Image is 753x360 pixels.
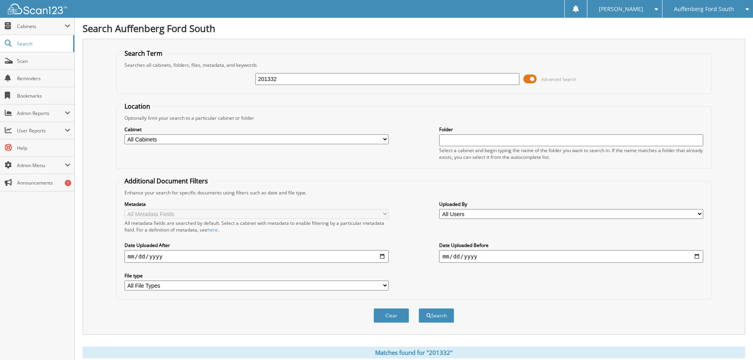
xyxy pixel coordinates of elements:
[419,308,454,323] button: Search
[121,102,154,111] legend: Location
[541,76,576,82] span: Advanced Search
[439,126,703,133] label: Folder
[374,308,409,323] button: Clear
[125,250,389,263] input: start
[125,272,389,279] label: File type
[439,242,703,249] label: Date Uploaded Before
[674,7,734,11] span: Auffenberg Ford South
[208,226,218,233] a: here
[83,347,745,358] div: Matches found for "201332"
[17,127,65,134] span: User Reports
[439,201,703,207] label: Uploaded By
[125,242,389,249] label: Date Uploaded After
[17,179,70,186] span: Announcements
[17,110,65,117] span: Admin Reports
[121,177,212,185] legend: Additional Document Filters
[439,147,703,160] div: Select a cabinet and begin typing the name of the folder you want to search in. If the name match...
[8,4,67,14] img: scan123-logo-white.svg
[125,126,389,133] label: Cabinet
[17,162,65,169] span: Admin Menu
[17,92,70,99] span: Bookmarks
[121,62,707,68] div: Searches all cabinets, folders, files, metadata, and keywords
[125,201,389,207] label: Metadata
[17,145,70,151] span: Help
[599,7,643,11] span: [PERSON_NAME]
[17,40,69,47] span: Search
[121,115,707,121] div: Optionally limit your search to a particular cabinet or folder
[439,250,703,263] input: end
[121,189,707,196] div: Enhance your search for specific documents using filters such as date and file type.
[17,75,70,82] span: Reminders
[65,180,71,186] div: 7
[121,49,166,58] legend: Search Term
[83,22,745,35] h1: Search Auffenberg Ford South
[17,23,65,30] span: Cabinets
[125,220,389,233] div: All metadata fields are searched by default. Select a cabinet with metadata to enable filtering b...
[17,58,70,64] span: Scan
